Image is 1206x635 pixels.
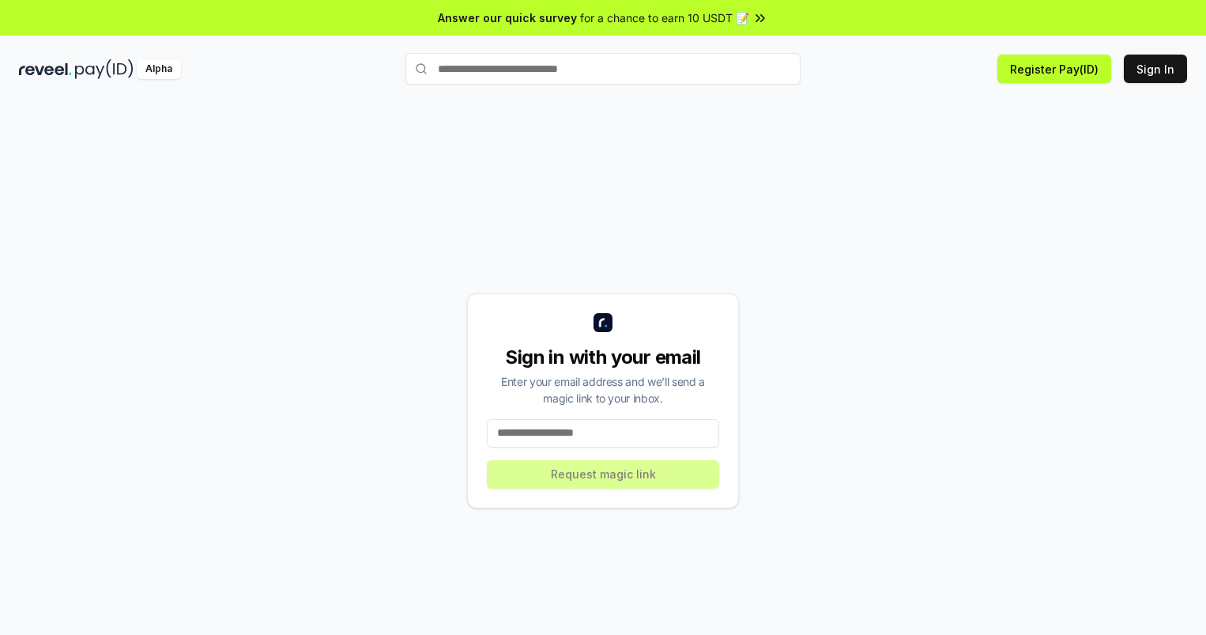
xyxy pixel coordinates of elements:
div: Alpha [137,59,181,79]
span: for a chance to earn 10 USDT 📝 [580,9,749,26]
img: logo_small [594,313,612,332]
img: reveel_dark [19,59,72,79]
img: pay_id [75,59,134,79]
button: Sign In [1124,55,1187,83]
div: Sign in with your email [487,345,719,370]
button: Register Pay(ID) [997,55,1111,83]
div: Enter your email address and we’ll send a magic link to your inbox. [487,373,719,406]
span: Answer our quick survey [438,9,577,26]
